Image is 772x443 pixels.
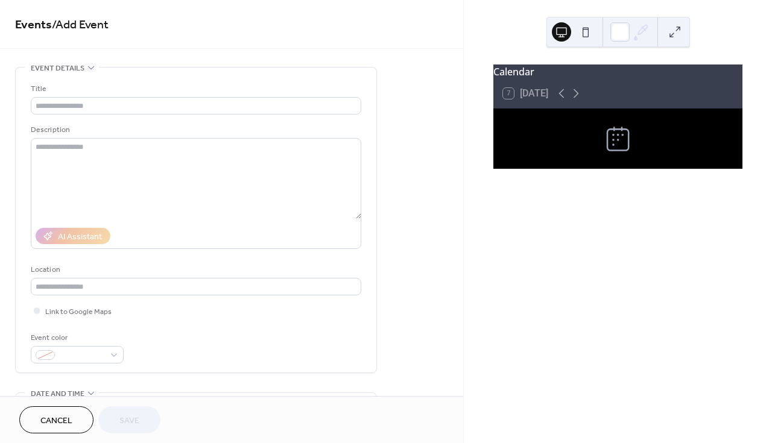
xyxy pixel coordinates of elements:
span: Event details [31,62,84,75]
div: Location [31,263,359,276]
div: Title [31,83,359,95]
div: Calendar [493,64,742,79]
a: Events [15,13,52,37]
span: Link to Google Maps [45,306,112,318]
div: Event color [31,331,121,344]
button: Cancel [19,406,93,433]
span: Cancel [40,415,72,427]
div: Description [31,124,359,136]
span: / Add Event [52,13,109,37]
span: Date and time [31,388,84,400]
